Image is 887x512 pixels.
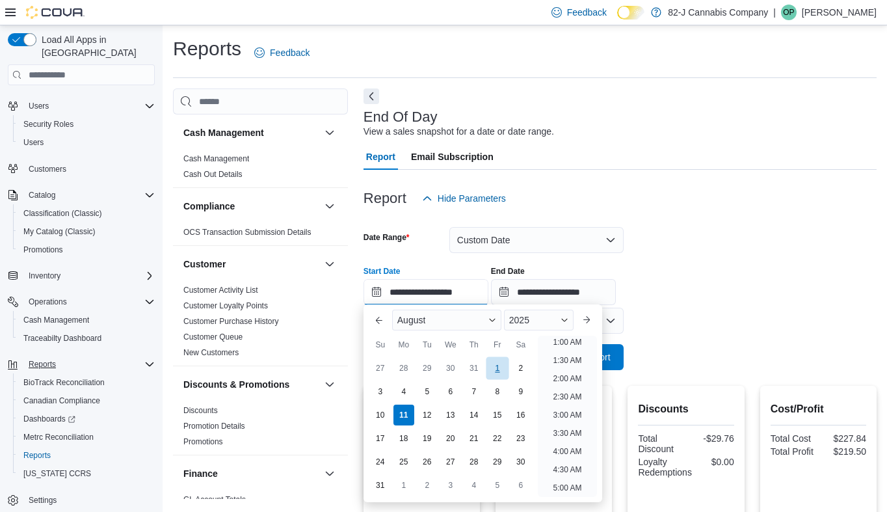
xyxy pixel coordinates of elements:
span: Cash Management [18,312,155,328]
button: Metrc Reconciliation [13,428,160,446]
span: Metrc Reconciliation [23,432,94,442]
span: Feedback [270,46,310,59]
p: [PERSON_NAME] [802,5,877,20]
a: GL Account Totals [183,495,246,504]
button: Classification (Classic) [13,204,160,222]
div: day-31 [464,358,484,379]
button: Discounts & Promotions [322,377,338,392]
span: Settings [23,492,155,508]
span: Inventory [29,271,60,281]
div: day-12 [417,405,438,425]
span: Classification (Classic) [18,206,155,221]
li: 3:30 AM [548,425,587,441]
h1: Reports [173,36,241,62]
a: Customer Activity List [183,286,258,295]
li: 3:00 AM [548,407,587,423]
div: Sa [510,334,531,355]
span: Users [18,135,155,150]
a: Settings [23,492,62,508]
div: Tu [417,334,438,355]
a: Customer Purchase History [183,317,279,326]
button: Canadian Compliance [13,392,160,410]
div: day-22 [487,428,508,449]
span: Catalog [23,187,155,203]
div: day-3 [370,381,391,402]
div: day-13 [440,405,461,425]
span: Reports [23,450,51,461]
span: Dashboards [18,411,155,427]
p: | [773,5,776,20]
button: Operations [23,294,72,310]
a: Promotions [183,437,223,446]
span: Customers [29,164,66,174]
div: Th [464,334,484,355]
span: Canadian Compliance [23,396,100,406]
a: Promotions [18,242,68,258]
div: day-4 [464,475,484,496]
button: Inventory [23,268,66,284]
input: Dark Mode [617,6,644,20]
div: day-16 [510,405,531,425]
button: Security Roles [13,115,160,133]
button: Catalog [3,186,160,204]
div: day-8 [487,381,508,402]
div: day-25 [393,451,414,472]
span: Reports [29,359,56,370]
h3: Compliance [183,200,235,213]
div: day-30 [440,358,461,379]
a: Reports [18,448,56,463]
span: August [397,315,426,325]
div: day-27 [440,451,461,472]
button: Compliance [322,198,338,214]
div: day-28 [464,451,484,472]
button: Next [364,88,379,104]
label: Start Date [364,266,401,276]
span: Reports [23,357,155,372]
div: August, 2025 [369,357,533,497]
div: day-5 [487,475,508,496]
h2: Discounts [638,401,734,417]
label: Date Range [364,232,410,243]
div: View a sales snapshot for a date or date range. [364,125,554,139]
a: Customers [23,161,72,177]
span: Washington CCRS [18,466,155,481]
div: day-6 [510,475,531,496]
a: New Customers [183,348,239,357]
li: 1:00 AM [548,334,587,350]
div: Button. Open the month selector. August is currently selected. [392,310,501,330]
input: Press the down key to open a popover containing a calendar. [491,279,616,305]
button: Users [23,98,54,114]
button: Reports [13,446,160,465]
a: Cash Management [18,312,94,328]
div: day-9 [510,381,531,402]
button: Customer [183,258,319,271]
div: day-29 [487,451,508,472]
div: day-31 [370,475,391,496]
li: 4:00 AM [548,444,587,459]
div: We [440,334,461,355]
button: Cash Management [322,125,338,141]
div: day-4 [393,381,414,402]
div: Total Profit [771,446,816,457]
a: Dashboards [18,411,81,427]
span: Cash Management [23,315,89,325]
a: My Catalog (Classic) [18,224,101,239]
button: Finance [322,466,338,481]
h3: Discounts & Promotions [183,378,289,391]
div: day-1 [486,357,509,380]
a: Canadian Compliance [18,393,105,409]
span: My Catalog (Classic) [18,224,155,239]
div: day-6 [440,381,461,402]
div: day-15 [487,405,508,425]
span: Customers [23,161,155,177]
span: Report [366,144,395,170]
a: Feedback [249,40,315,66]
div: day-19 [417,428,438,449]
div: Fr [487,334,508,355]
button: Finance [183,467,319,480]
div: day-14 [464,405,484,425]
h3: Cash Management [183,126,264,139]
span: My Catalog (Classic) [23,226,96,237]
a: Dashboards [13,410,160,428]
